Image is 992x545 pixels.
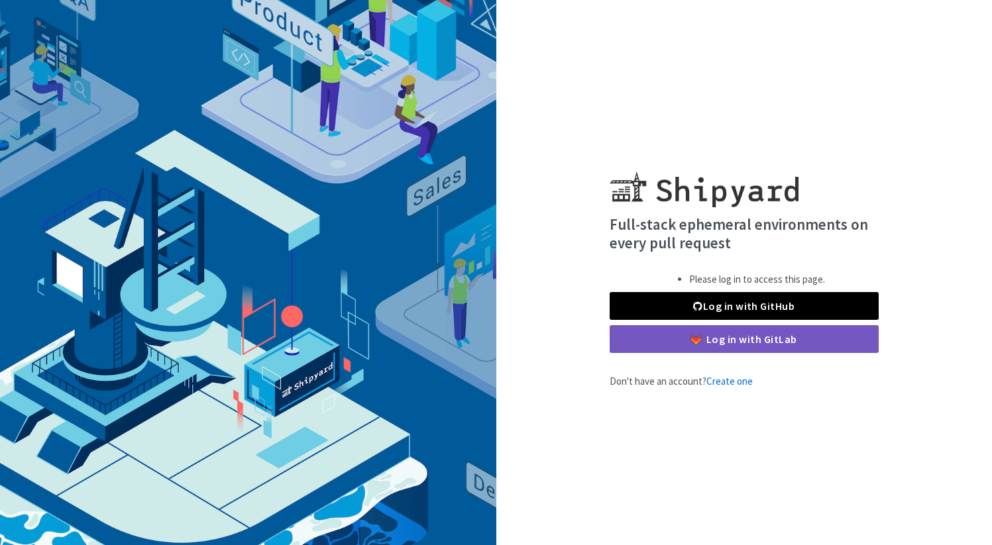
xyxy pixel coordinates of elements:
a: Log in with GitHub [610,292,879,320]
li: Please log in to access this page. [689,272,825,287]
img: Shipyard logo [610,156,799,207]
span: Don't have an account? [610,375,753,387]
a: Create one [706,375,753,387]
a: Log in with GitLab [610,325,879,353]
h4: Full-stack ephemeral environments on every pull request [610,215,879,252]
img: gitlab-color.svg [691,334,701,344]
